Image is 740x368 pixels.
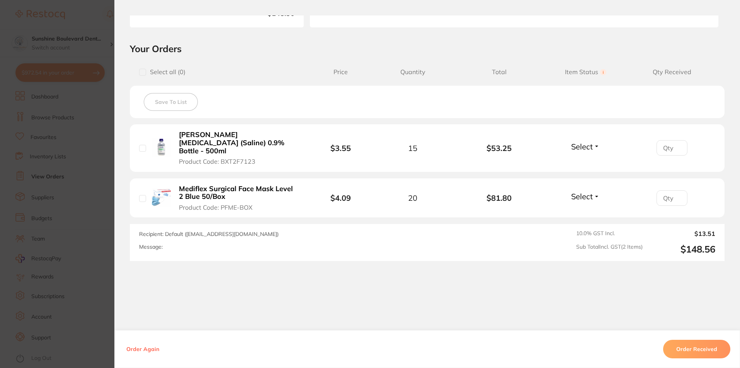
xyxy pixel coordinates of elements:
span: Select all ( 0 ) [146,68,185,76]
output: $13.51 [649,230,715,237]
span: Select [571,192,593,201]
img: Mediflex Surgical Face Mask Level 2 Blue 50/Box [152,188,171,207]
button: [PERSON_NAME] [MEDICAL_DATA] (Saline) 0.9% Bottle - 500ml Product Code: BXT2F7123 [177,131,301,165]
button: Select [569,192,602,201]
span: Select [571,142,593,151]
b: [PERSON_NAME] [MEDICAL_DATA] (Saline) 0.9% Bottle - 500ml [179,131,298,155]
span: Product Code: BXT2F7123 [179,158,255,165]
button: Save To List [144,93,198,111]
output: $148.56 [649,244,715,255]
span: Total [456,68,543,76]
button: Mediflex Surgical Face Mask Level 2 Blue 50/Box Product Code: PFME-BOX [177,185,301,212]
b: $3.55 [330,143,351,153]
button: Order Received [663,340,730,358]
span: 15 [408,144,417,153]
span: Recipient: Default ( [EMAIL_ADDRESS][DOMAIN_NAME] ) [139,231,279,237]
button: Order Again [124,346,162,353]
button: Select [569,142,602,151]
span: Product Code: PFME-BOX [179,204,252,211]
span: Qty Received [629,68,715,76]
img: Baxter Sodium Chloride (Saline) 0.9% Bottle - 500ml [152,138,171,157]
span: Price [312,68,369,76]
input: Qty [657,190,687,206]
b: $81.80 [456,193,543,202]
label: Message: [139,244,163,250]
h2: Your Orders [130,43,725,54]
input: Qty [657,140,687,156]
span: Item Status [543,68,629,76]
span: 10.0 % GST Incl. [576,230,643,237]
span: Sub Total Incl. GST ( 2 Items) [576,244,643,255]
span: 20 [408,193,417,202]
span: Quantity [369,68,456,76]
b: Mediflex Surgical Face Mask Level 2 Blue 50/Box [179,185,298,201]
b: $53.25 [456,144,543,153]
b: $4.09 [330,193,351,203]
